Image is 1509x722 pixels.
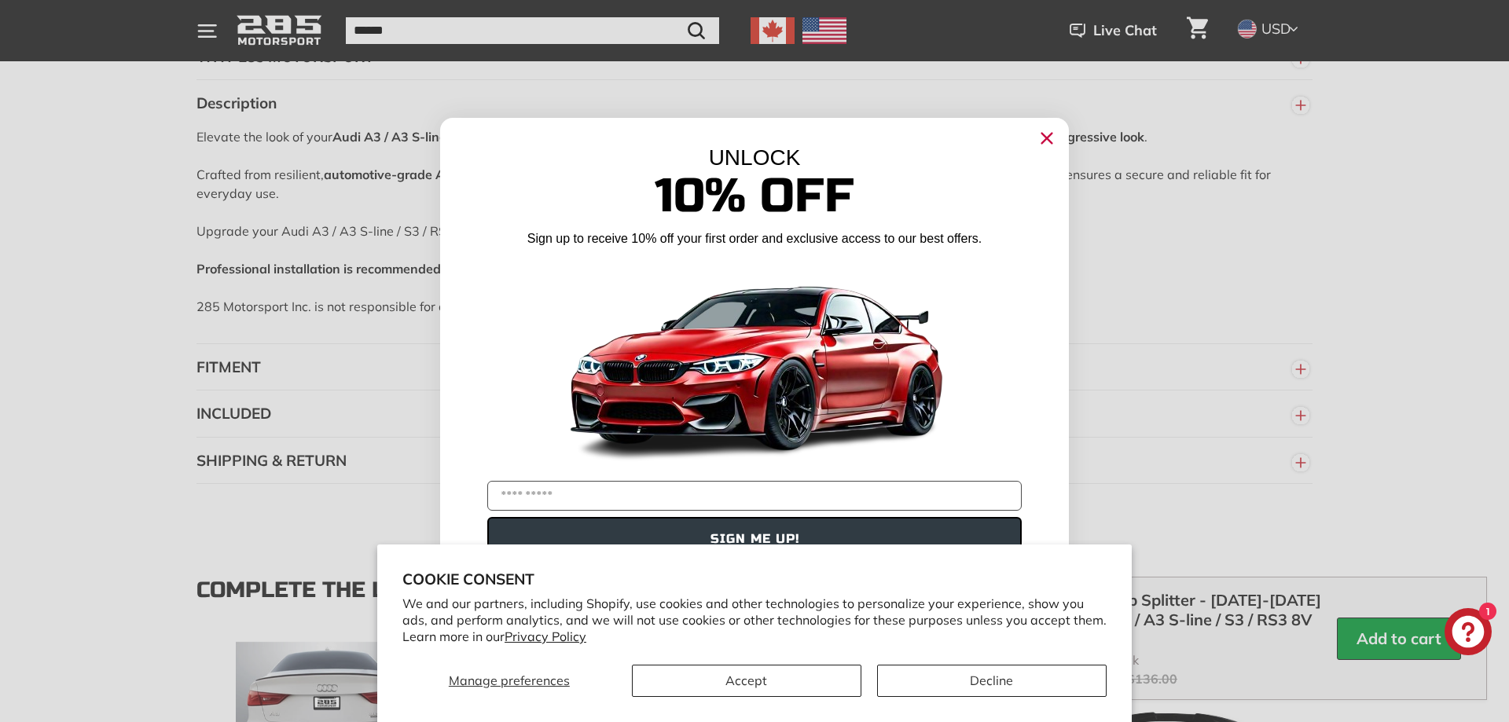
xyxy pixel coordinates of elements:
[1440,608,1496,659] inbox-online-store-chat: Shopify online store chat
[487,517,1022,561] button: SIGN ME UP!
[402,665,616,697] button: Manage preferences
[877,665,1107,697] button: Decline
[655,167,854,225] span: 10% Off
[402,570,1107,588] h2: Cookie consent
[1034,126,1059,151] button: Close dialog
[709,145,801,170] span: UNLOCK
[505,629,586,644] a: Privacy Policy
[487,481,1022,511] input: YOUR EMAIL
[558,254,951,475] img: Banner showing BMW 4 Series Body kit
[449,673,570,688] span: Manage preferences
[402,596,1107,644] p: We and our partners, including Shopify, use cookies and other technologies to personalize your ex...
[632,665,861,697] button: Accept
[527,232,982,245] span: Sign up to receive 10% off your first order and exclusive access to our best offers.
